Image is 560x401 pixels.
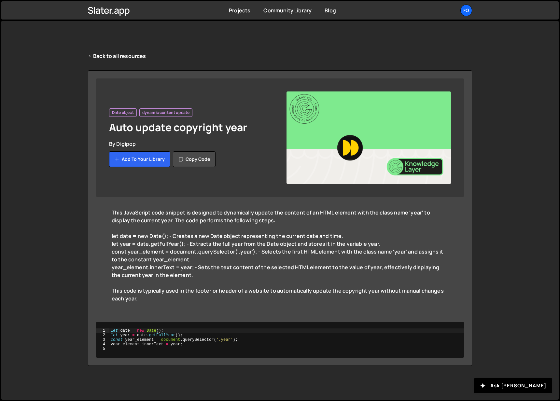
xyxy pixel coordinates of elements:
div: 3 [96,338,109,342]
div: 1 [96,328,109,333]
div: This JavaScript code snippet is designed to dynamically update the content of an HTML element wit... [112,209,448,232]
a: Community Library [263,7,312,14]
div: let date = new Date(); - Creates a new Date object representing the current date and time. [112,232,448,240]
div: By Digipop [109,140,273,147]
div: This code is typically used in the footer or header of a website to automatically update the copy... [112,287,448,310]
div: 4 [96,342,109,347]
span: Date object [112,110,134,115]
a: Projects [229,7,250,14]
h1: Auto update copyright year [109,121,273,134]
div: let year = date.getFullYear(); - Extracts the full year from the Date object and stores it in the... [112,240,448,248]
button: Ask [PERSON_NAME] [474,378,552,393]
img: YT%20-%20Thumb%20(8).png [287,91,451,184]
button: Add to your library [109,151,170,167]
div: const year_element = document.querySelector('.year'); - Selects the first HTML element with the c... [112,248,448,263]
a: Back to all resources [88,52,146,60]
span: dynamic content update [142,110,190,115]
a: Blog [325,7,336,14]
a: Fo [460,5,472,16]
button: Copy code [173,151,216,167]
div: year_element.innerText = year; - Sets the text content of the selected HTML element to the value ... [112,263,448,279]
div: 2 [96,333,109,338]
div: 5 [96,347,109,351]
